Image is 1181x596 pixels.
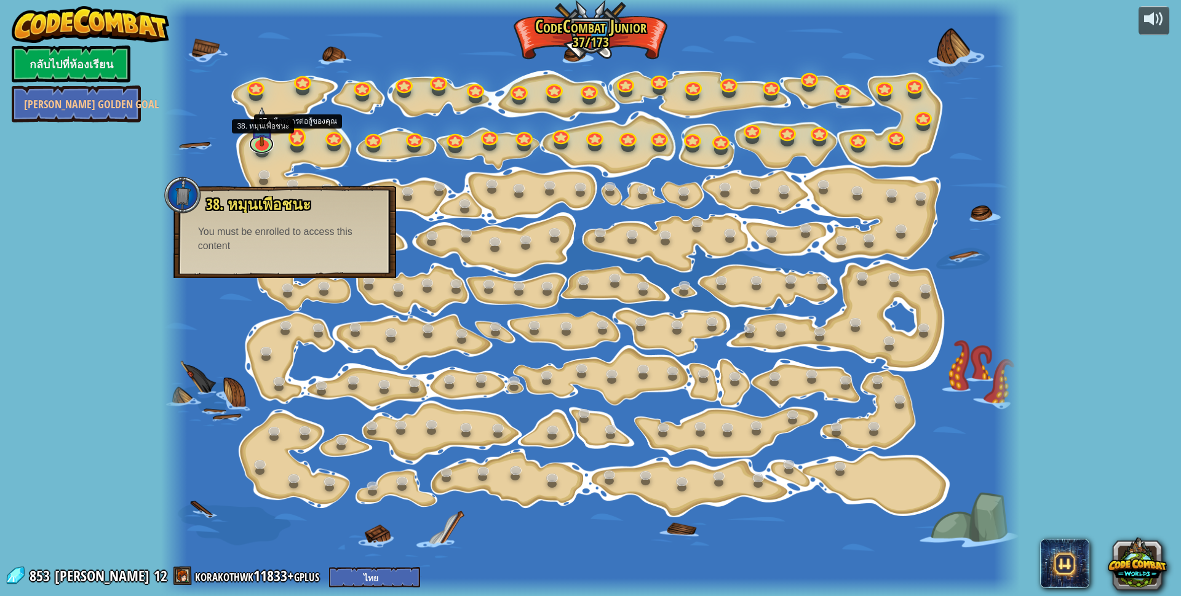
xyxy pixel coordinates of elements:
span: [PERSON_NAME] [55,566,149,586]
span: 853 [30,566,54,586]
a: กลับไปที่ห้องเรียน [12,46,130,82]
img: CodeCombat - Learn how to code by playing a game [12,6,169,43]
span: 38. หมุนเพื่อชนะ [206,194,311,215]
button: ปรับระดับเสียง [1139,6,1169,35]
img: level-banner-unstarted-subscriber.png [251,107,274,146]
a: korakothwk11833+gplus [195,566,323,586]
a: [PERSON_NAME] Golden Goal [12,85,141,122]
div: You must be enrolled to access this content [198,225,372,253]
span: 12 [154,566,167,586]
